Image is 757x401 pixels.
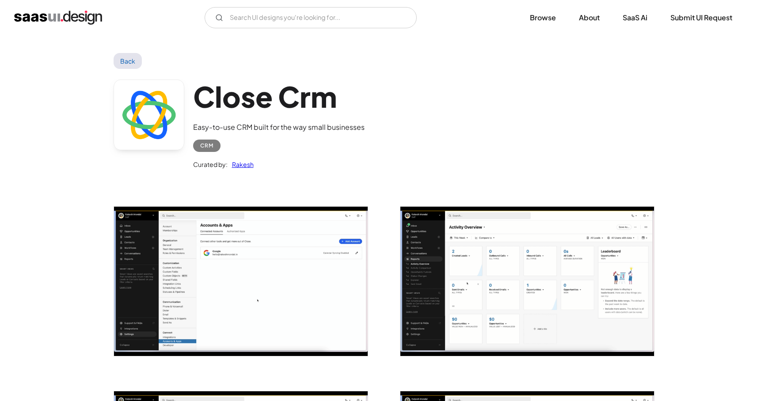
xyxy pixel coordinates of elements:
a: Back [114,53,142,69]
a: SaaS Ai [612,8,658,27]
a: Browse [519,8,567,27]
input: Search UI designs you're looking for... [205,7,417,28]
a: Rakesh [228,159,254,170]
a: Submit UI Request [660,8,743,27]
div: Easy-to-use CRM built for the way small businesses [193,122,365,132]
img: 667d3e72458bb01af5b69844_close%20crm%20acounts%20apps.png [114,207,368,356]
h1: Close Crm [193,79,365,113]
a: About [568,8,610,27]
div: CRM [200,140,213,151]
a: home [14,11,102,25]
a: open lightbox [400,207,654,356]
div: Curated by: [193,159,228,170]
img: 667d3e727404bb2e04c0ed5e_close%20crm%20activity%20overview.png [400,207,654,356]
form: Email Form [205,7,417,28]
a: open lightbox [114,207,368,356]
